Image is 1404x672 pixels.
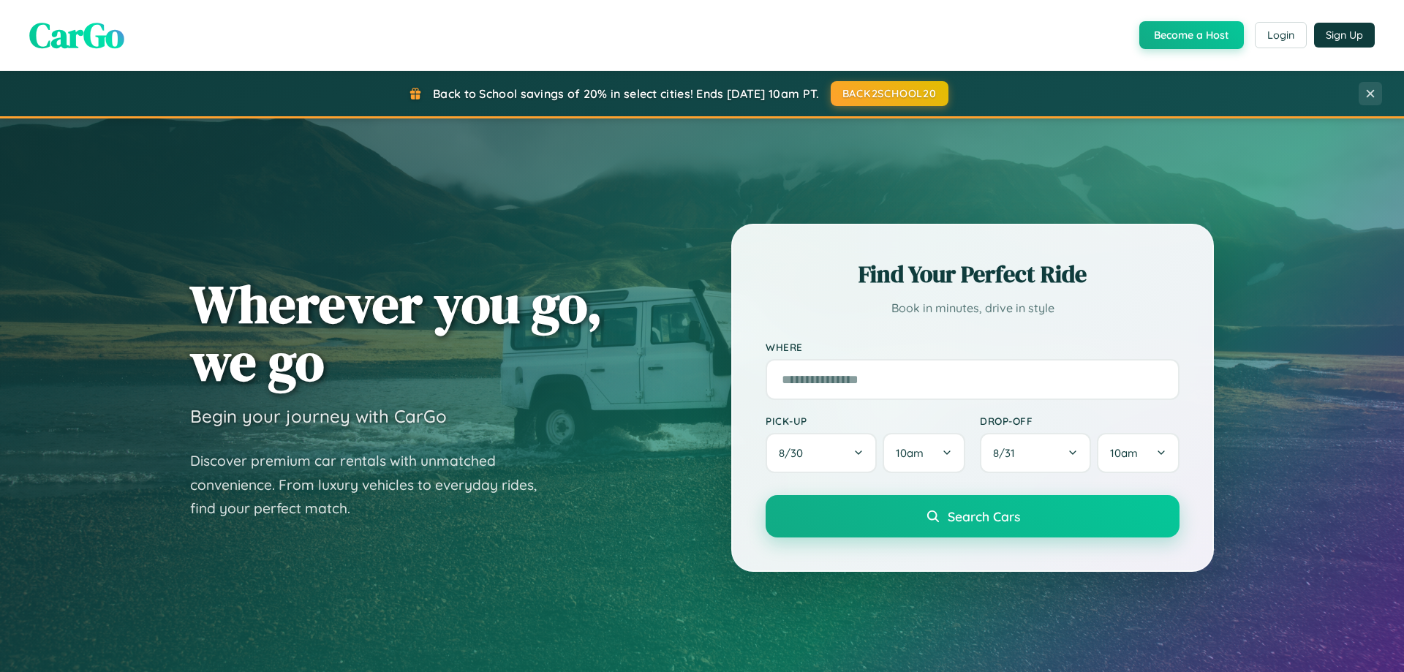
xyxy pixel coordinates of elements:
span: Search Cars [948,508,1020,524]
span: 10am [896,446,924,460]
span: 10am [1110,446,1138,460]
label: Pick-up [766,415,965,427]
button: Search Cars [766,495,1180,537]
button: 10am [1097,433,1180,473]
span: 8 / 30 [779,446,810,460]
h2: Find Your Perfect Ride [766,258,1180,290]
span: Back to School savings of 20% in select cities! Ends [DATE] 10am PT. [433,86,819,101]
p: Discover premium car rentals with unmatched convenience. From luxury vehicles to everyday rides, ... [190,449,556,521]
label: Drop-off [980,415,1180,427]
button: BACK2SCHOOL20 [831,81,948,106]
span: CarGo [29,11,124,59]
button: 8/30 [766,433,877,473]
button: 8/31 [980,433,1091,473]
button: Become a Host [1139,21,1244,49]
h1: Wherever you go, we go [190,275,603,390]
button: Login [1255,22,1307,48]
label: Where [766,341,1180,353]
button: 10am [883,433,965,473]
h3: Begin your journey with CarGo [190,405,447,427]
p: Book in minutes, drive in style [766,298,1180,319]
button: Sign Up [1314,23,1375,48]
span: 8 / 31 [993,446,1022,460]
